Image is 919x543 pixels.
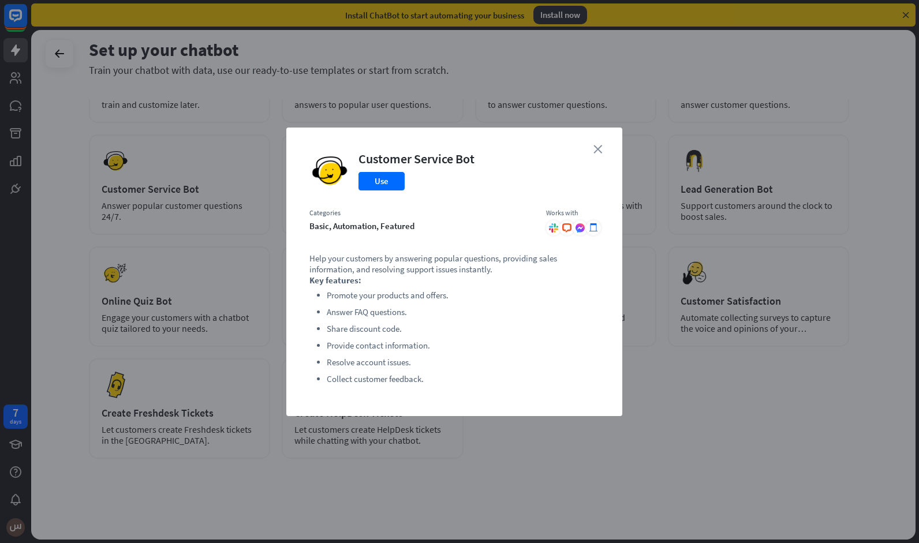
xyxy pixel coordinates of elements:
button: Open LiveChat chat widget [9,5,44,39]
div: basic, automation, featured [309,220,535,231]
div: Works with [546,208,599,218]
div: Categories [309,208,535,218]
button: Use [358,172,405,190]
li: Provide contact information. [327,339,599,353]
p: Help your customers by answering popular questions, providing sales information, and resolving su... [309,253,599,275]
img: Customer Service Bot [309,151,350,191]
li: Answer FAQ questions. [327,305,599,319]
li: Resolve account issues. [327,355,599,369]
li: Share discount code. [327,322,599,336]
li: Promote your products and offers. [327,289,599,302]
li: Collect customer feedback. [327,372,599,386]
strong: Key features: [309,275,361,286]
div: Customer Service Bot [358,151,475,167]
i: close [593,145,602,153]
